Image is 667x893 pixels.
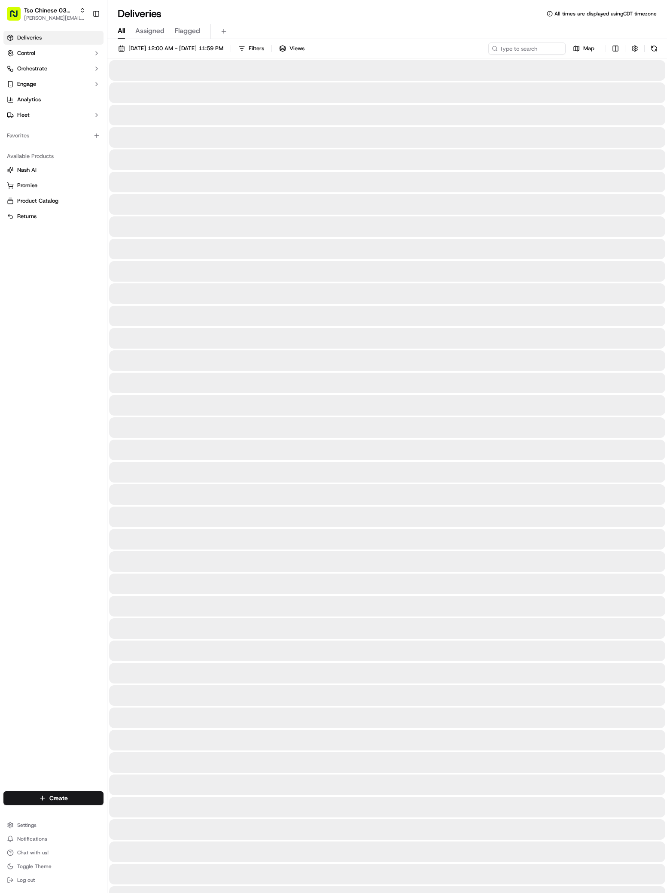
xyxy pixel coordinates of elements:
span: Assigned [135,26,164,36]
span: Nash AI [17,166,37,174]
h1: Deliveries [118,7,161,21]
button: Fleet [3,108,104,122]
span: Notifications [17,835,47,842]
span: Returns [17,213,37,220]
div: Favorites [3,129,104,143]
span: All [118,26,125,36]
button: Chat with us! [3,847,104,859]
button: Returns [3,210,104,223]
span: Filters [249,45,264,52]
span: Engage [17,80,36,88]
button: Tso Chinese 03 TsoCo [24,6,76,15]
button: Nash AI [3,163,104,177]
span: Log out [17,877,35,884]
span: All times are displayed using CDT timezone [554,10,657,17]
button: Settings [3,819,104,831]
button: Tso Chinese 03 TsoCo[PERSON_NAME][EMAIL_ADDRESS][DOMAIN_NAME] [3,3,89,24]
a: Nash AI [7,166,100,174]
button: Filters [235,43,268,55]
a: Returns [7,213,100,220]
span: Product Catalog [17,197,58,205]
span: Promise [17,182,37,189]
span: Toggle Theme [17,863,52,870]
span: Analytics [17,96,41,103]
span: Settings [17,822,37,829]
button: Toggle Theme [3,860,104,872]
a: Promise [7,182,100,189]
button: Orchestrate [3,62,104,76]
button: Promise [3,179,104,192]
span: Map [583,45,594,52]
span: Views [289,45,305,52]
a: Analytics [3,93,104,106]
button: [DATE] 12:00 AM - [DATE] 11:59 PM [114,43,227,55]
input: Type to search [488,43,566,55]
button: Create [3,791,104,805]
span: Orchestrate [17,65,47,73]
button: Control [3,46,104,60]
button: Notifications [3,833,104,845]
button: Refresh [648,43,660,55]
span: Deliveries [17,34,42,42]
span: Flagged [175,26,200,36]
button: [PERSON_NAME][EMAIL_ADDRESS][DOMAIN_NAME] [24,15,85,21]
span: [DATE] 12:00 AM - [DATE] 11:59 PM [128,45,223,52]
span: Create [49,794,68,802]
button: Views [275,43,308,55]
button: Map [569,43,598,55]
div: Available Products [3,149,104,163]
span: Chat with us! [17,849,49,856]
button: Engage [3,77,104,91]
button: Product Catalog [3,194,104,208]
button: Log out [3,874,104,886]
span: Fleet [17,111,30,119]
span: Control [17,49,35,57]
a: Product Catalog [7,197,100,205]
a: Deliveries [3,31,104,45]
